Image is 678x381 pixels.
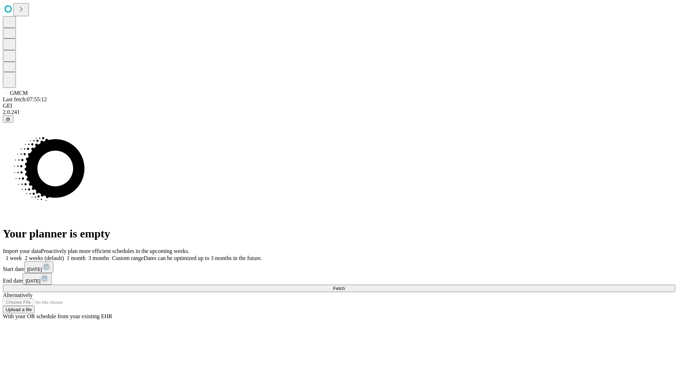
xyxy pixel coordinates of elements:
[88,255,109,261] span: 3 months
[10,90,28,96] span: GMCM
[25,278,40,284] span: [DATE]
[6,255,22,261] span: 1 week
[27,267,42,272] span: [DATE]
[3,285,675,292] button: Fetch
[24,261,53,273] button: [DATE]
[23,273,52,285] button: [DATE]
[3,292,32,298] span: Alternatively
[3,313,112,319] span: With your OR schedule from your existing EHR
[3,109,675,115] div: 2.0.241
[25,255,64,261] span: 2 weeks (default)
[3,227,675,240] h1: Your planner is empty
[112,255,143,261] span: Custom range
[333,286,345,291] span: Fetch
[67,255,85,261] span: 1 month
[3,96,47,102] span: Last fetch: 07:55:12
[3,273,675,285] div: End date
[144,255,262,261] span: Dates can be optimized up to 3 months in the future.
[41,248,189,254] span: Proactively plan more efficient schedules in the upcoming weeks.
[3,261,675,273] div: Start date
[6,116,11,122] span: @
[3,306,35,313] button: Upload a file
[3,115,13,123] button: @
[3,248,41,254] span: Import your data
[3,103,675,109] div: GEI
